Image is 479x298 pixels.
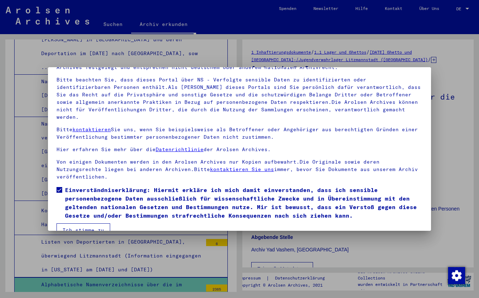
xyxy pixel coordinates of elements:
[448,267,465,284] img: Zustimmung ändern
[65,186,423,220] span: Einverständniserklärung: Hiermit erkläre ich mich damit einverstanden, dass ich sensible personen...
[210,166,274,172] a: kontaktieren Sie uns
[72,126,111,133] a: kontaktieren
[56,126,423,141] p: Bitte Sie uns, wenn Sie beispielsweise als Betroffener oder Angehöriger aus berechtigten Gründen ...
[156,146,204,153] a: Datenrichtlinie
[56,158,423,181] p: Von einigen Dokumenten werden in den Arolsen Archives nur Kopien aufbewahrt.Die Originale sowie d...
[56,146,423,153] p: Hier erfahren Sie mehr über die der Arolsen Archives.
[56,223,110,237] button: Ich stimme zu
[56,76,423,121] p: Bitte beachten Sie, dass dieses Portal über NS - Verfolgte sensible Daten zu identifizierten oder...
